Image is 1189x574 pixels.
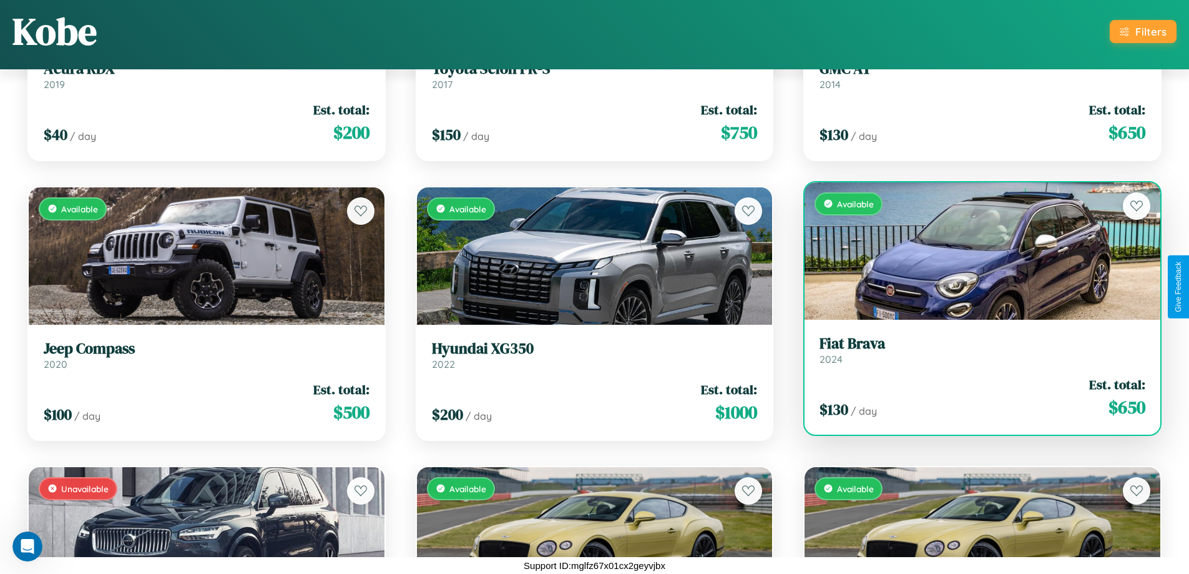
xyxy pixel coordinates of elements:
span: $ 750 [721,120,757,145]
span: Available [837,483,874,494]
span: Est. total: [701,380,757,398]
p: Support ID: mglfz67x01cx2geyvjbx [524,557,665,574]
button: Filters [1110,20,1177,43]
span: 2019 [44,78,65,91]
h3: GMC AT [820,60,1145,78]
span: Available [61,204,98,214]
span: Est. total: [1089,375,1145,393]
span: Est. total: [1089,101,1145,119]
h3: Hyundai XG350 [432,340,758,358]
a: Fiat Brava2024 [820,335,1145,365]
h3: Toyota Scion FR-S [432,60,758,78]
a: Toyota Scion FR-S2017 [432,60,758,91]
span: Available [449,204,486,214]
span: $ 40 [44,124,67,145]
span: / day [851,405,877,417]
span: Available [837,199,874,209]
span: $ 500 [333,400,369,425]
h3: Jeep Compass [44,340,369,358]
span: / day [851,130,877,142]
h3: Acura RDX [44,60,369,78]
span: Est. total: [313,380,369,398]
span: 2020 [44,358,67,370]
span: $ 200 [333,120,369,145]
span: / day [70,130,96,142]
a: Jeep Compass2020 [44,340,369,370]
h1: Kobe [12,6,97,57]
span: $ 150 [432,124,461,145]
span: $ 130 [820,399,848,420]
span: 2014 [820,78,841,91]
h3: Fiat Brava [820,335,1145,353]
span: / day [74,410,100,422]
a: Hyundai XG3502022 [432,340,758,370]
span: Unavailable [61,483,109,494]
div: Filters [1135,25,1167,38]
iframe: Intercom live chat [12,532,42,562]
span: 2024 [820,353,843,365]
span: $ 200 [432,404,463,425]
a: Acura RDX2019 [44,60,369,91]
div: Give Feedback [1174,262,1183,312]
span: $ 650 [1108,395,1145,420]
span: Est. total: [313,101,369,119]
span: $ 100 [44,404,72,425]
span: $ 650 [1108,120,1145,145]
span: $ 1000 [715,400,757,425]
span: Est. total: [701,101,757,119]
span: $ 130 [820,124,848,145]
span: 2017 [432,78,453,91]
a: GMC AT2014 [820,60,1145,91]
span: / day [466,410,492,422]
span: Available [449,483,486,494]
span: 2022 [432,358,455,370]
span: / day [463,130,489,142]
